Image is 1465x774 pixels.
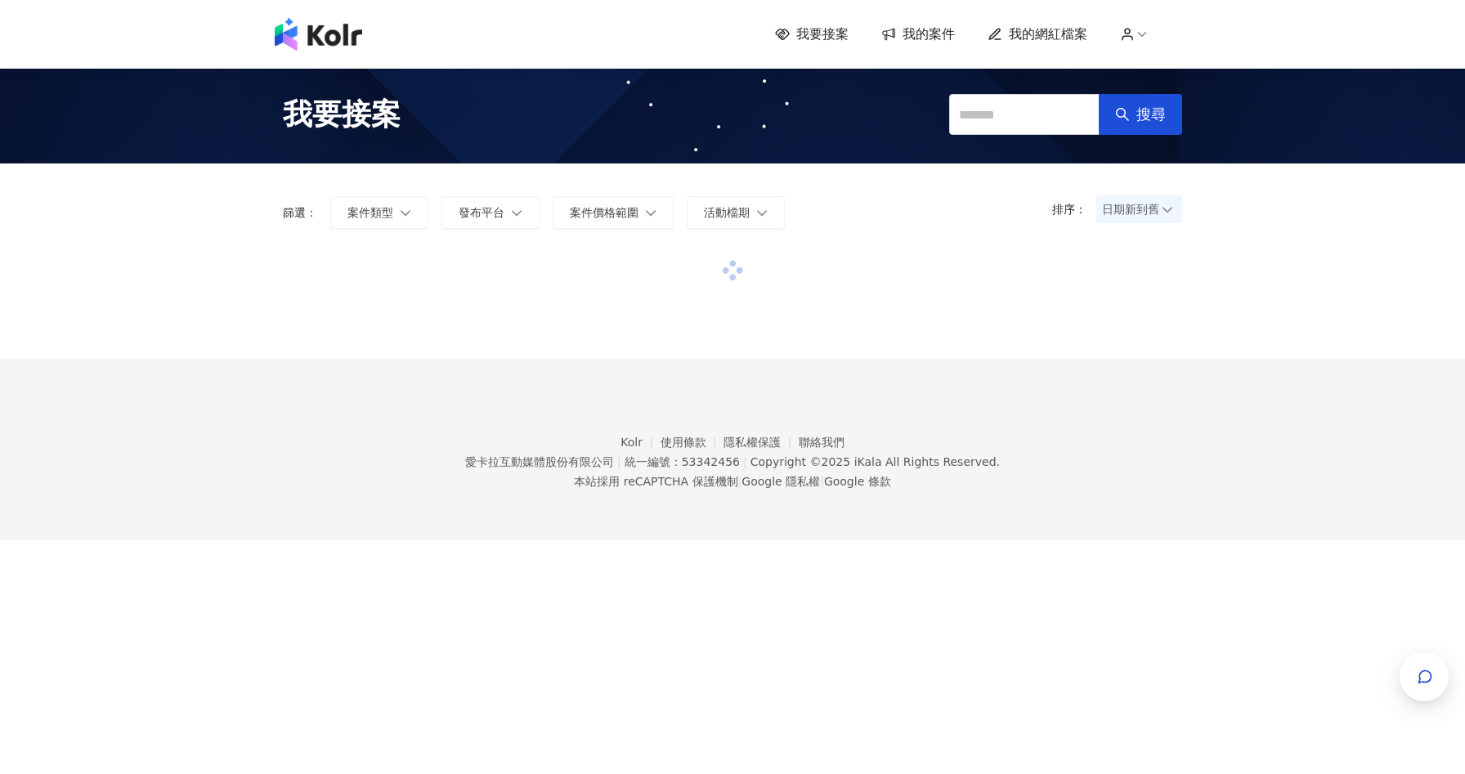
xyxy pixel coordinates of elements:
a: iKala [854,455,882,468]
div: Copyright © 2025 All Rights Reserved. [750,455,1000,468]
p: 篩選： [283,206,317,219]
button: 案件類型 [330,196,428,229]
button: 案件價格範圍 [553,196,674,229]
span: | [820,475,824,488]
span: 搜尋 [1136,105,1166,123]
a: Google 條款 [824,475,891,488]
span: search [1115,107,1130,122]
a: 隱私權保護 [724,436,799,449]
a: 使用條款 [661,436,724,449]
img: logo [275,18,362,51]
div: 統一編號：53342456 [625,455,740,468]
span: 案件類型 [347,206,393,219]
a: Google 隱私權 [741,475,820,488]
a: 聯絡我們 [799,436,845,449]
span: | [738,475,742,488]
a: 我的案件 [881,25,955,43]
span: 我要接案 [283,94,401,135]
a: 我的網紅檔案 [988,25,1087,43]
button: 發布平台 [441,196,540,229]
span: | [743,455,747,468]
span: 發布平台 [459,206,504,219]
span: 日期新到舊 [1102,197,1176,221]
div: 愛卡拉互動媒體股份有限公司 [465,455,614,468]
span: | [617,455,621,468]
span: 案件價格範圍 [570,206,638,219]
span: 我的案件 [903,25,955,43]
span: 本站採用 reCAPTCHA 保護機制 [574,472,890,491]
p: 排序： [1052,203,1096,216]
button: 活動檔期 [687,196,785,229]
button: 搜尋 [1099,94,1182,135]
span: 我的網紅檔案 [1009,25,1087,43]
span: 我要接案 [796,25,849,43]
span: 活動檔期 [704,206,750,219]
a: 我要接案 [775,25,849,43]
a: Kolr [620,436,660,449]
